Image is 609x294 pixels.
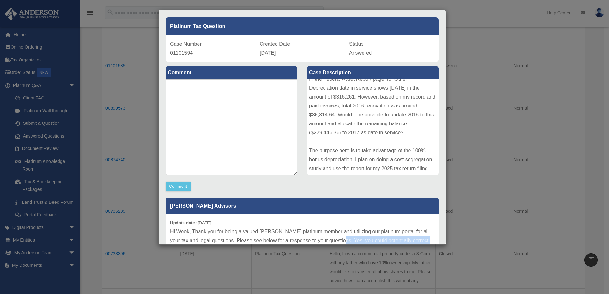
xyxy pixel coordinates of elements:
[170,50,193,56] span: 01101594
[260,50,276,56] span: [DATE]
[170,220,211,225] small: [DATE]
[170,41,202,47] span: Case Number
[166,17,439,35] div: Platinum Tax Question
[166,182,191,191] button: Comment
[260,41,290,47] span: Created Date
[166,198,439,214] p: [PERSON_NAME] Advisors
[170,220,198,225] b: Update date :
[166,66,297,79] label: Comment
[307,79,439,175] div: I am filing my 2024 tax return for a mixed-use property in [GEOGRAPHIC_DATA]. In the Federal Asse...
[349,50,372,56] span: Answered
[307,66,439,79] label: Case Description
[349,41,363,47] span: Status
